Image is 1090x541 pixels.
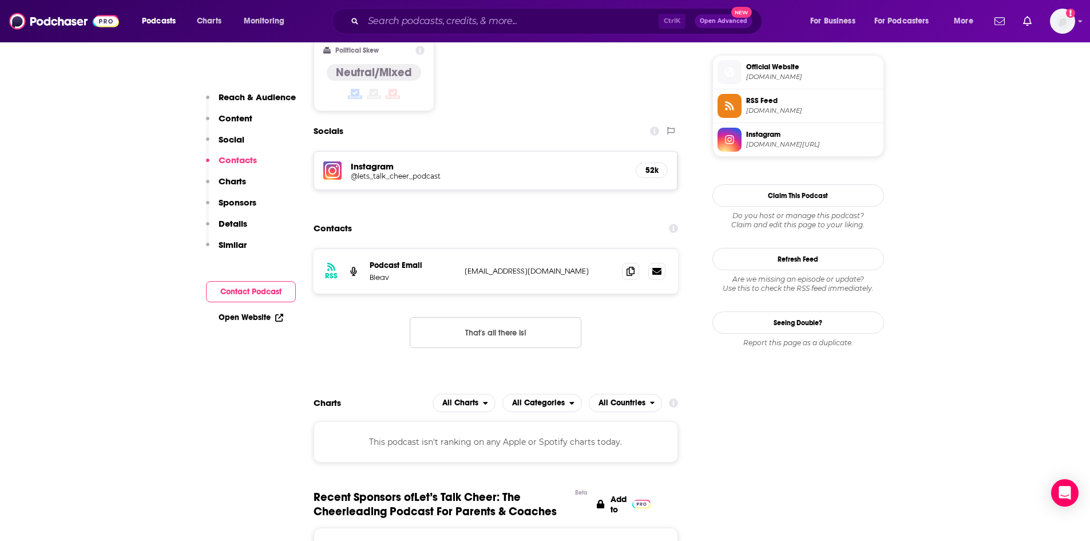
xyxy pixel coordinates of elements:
[219,134,244,145] p: Social
[712,275,884,293] div: Are we missing an episode or update? Use this to check the RSS feed immediately.
[810,13,855,29] span: For Business
[206,239,247,260] button: Similar
[410,317,581,348] button: Nothing here.
[718,128,879,152] a: Instagram[DOMAIN_NAME][URL]
[718,60,879,84] a: Official Website[DOMAIN_NAME]
[189,12,228,30] a: Charts
[465,266,613,276] p: [EMAIL_ADDRESS][DOMAIN_NAME]
[219,239,247,250] p: Similar
[867,12,946,30] button: open menu
[659,14,685,29] span: Ctrl K
[134,12,191,30] button: open menu
[343,8,773,34] div: Search podcasts, credits, & more...
[746,62,879,72] span: Official Website
[712,211,884,230] div: Claim and edit this page to your liking.
[632,500,651,508] img: Pro Logo
[219,313,283,322] a: Open Website
[695,14,752,28] button: Open AdvancedNew
[219,92,296,102] p: Reach & Audience
[197,13,221,29] span: Charts
[219,176,246,187] p: Charts
[9,10,119,32] img: Podchaser - Follow, Share and Rate Podcasts
[746,129,879,140] span: Instagram
[206,197,256,218] button: Sponsors
[712,248,884,270] button: Refresh Feed
[236,12,299,30] button: open menu
[1066,9,1075,18] svg: Add a profile image
[712,211,884,220] span: Do you host or manage this podcast?
[645,165,658,175] h5: 52k
[314,120,343,142] h2: Socials
[712,338,884,347] div: Report this page as a duplicate.
[712,184,884,207] button: Claim This Podcast
[946,12,988,30] button: open menu
[314,218,352,239] h2: Contacts
[1050,9,1075,34] img: User Profile
[433,394,496,412] button: open menu
[206,281,296,302] button: Contact Podcast
[746,106,879,115] span: anchor.fm
[219,155,257,165] p: Contacts
[206,113,252,134] button: Content
[363,12,659,30] input: Search podcasts, credits, & more...
[1051,479,1079,507] div: Open Intercom Messenger
[314,490,570,519] span: Recent Sponsors of Let’s Talk Cheer: The Cheerleading Podcast For Parents & Coaches
[370,260,455,270] p: Podcast Email
[336,65,412,80] h4: Neutral/Mixed
[206,218,247,239] button: Details
[335,46,379,54] h2: Political Skew
[597,490,651,519] a: Add to
[874,13,929,29] span: For Podcasters
[314,397,341,408] h2: Charts
[1050,9,1075,34] span: Logged in as ElaineatWink
[712,311,884,334] a: Seeing Double?
[589,394,663,412] h2: Countries
[323,161,342,180] img: iconImage
[954,13,973,29] span: More
[589,394,663,412] button: open menu
[314,421,679,463] div: This podcast isn't ranking on any Apple or Spotify charts today.
[351,172,627,180] a: @lets_talk_cheer_podcast
[1018,11,1036,31] a: Show notifications dropdown
[746,140,879,149] span: instagram.com/lets_talk_cheer_podcast
[990,11,1009,31] a: Show notifications dropdown
[219,218,247,229] p: Details
[746,73,879,81] span: bleav.com
[802,12,870,30] button: open menu
[1050,9,1075,34] button: Show profile menu
[598,399,645,407] span: All Countries
[351,172,534,180] h5: @lets_talk_cheer_podcast
[718,94,879,118] a: RSS Feed[DOMAIN_NAME]
[206,155,257,176] button: Contacts
[502,394,582,412] h2: Categories
[575,489,588,496] div: Beta
[244,13,284,29] span: Monitoring
[325,271,338,281] h3: RSS
[206,134,244,155] button: Social
[442,399,478,407] span: All Charts
[219,197,256,208] p: Sponsors
[219,113,252,124] p: Content
[351,161,627,172] h5: Instagram
[433,394,496,412] h2: Platforms
[370,273,455,282] p: Bleav
[746,96,879,106] span: RSS Feed
[700,18,747,24] span: Open Advanced
[142,13,176,29] span: Podcasts
[502,394,582,412] button: open menu
[731,7,752,18] span: New
[512,399,565,407] span: All Categories
[206,176,246,197] button: Charts
[206,92,296,113] button: Reach & Audience
[611,494,627,515] p: Add to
